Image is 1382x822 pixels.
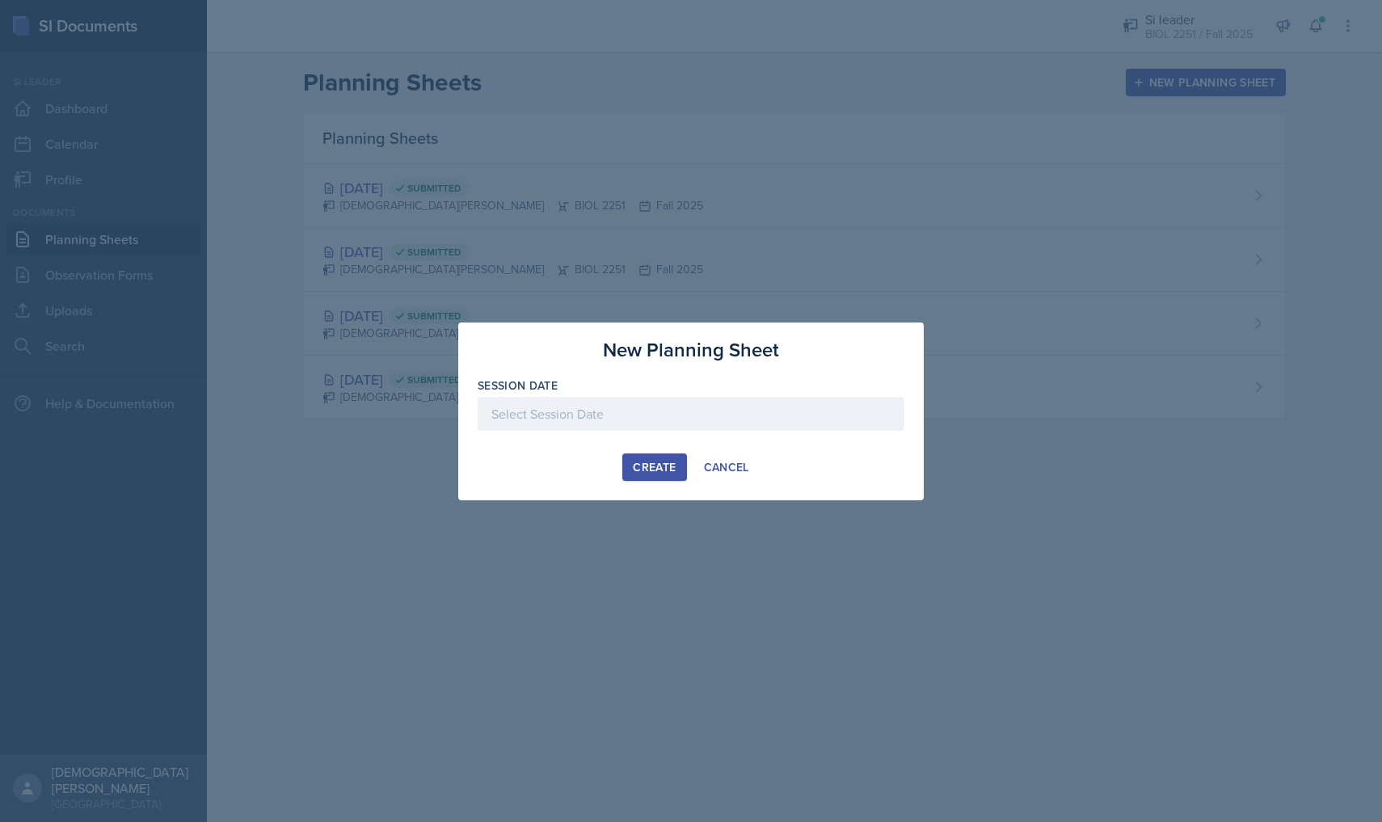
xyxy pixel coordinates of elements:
[693,453,760,481] button: Cancel
[704,461,749,474] div: Cancel
[622,453,686,481] button: Create
[603,335,779,365] h3: New Planning Sheet
[633,461,676,474] div: Create
[478,377,558,394] label: Session Date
